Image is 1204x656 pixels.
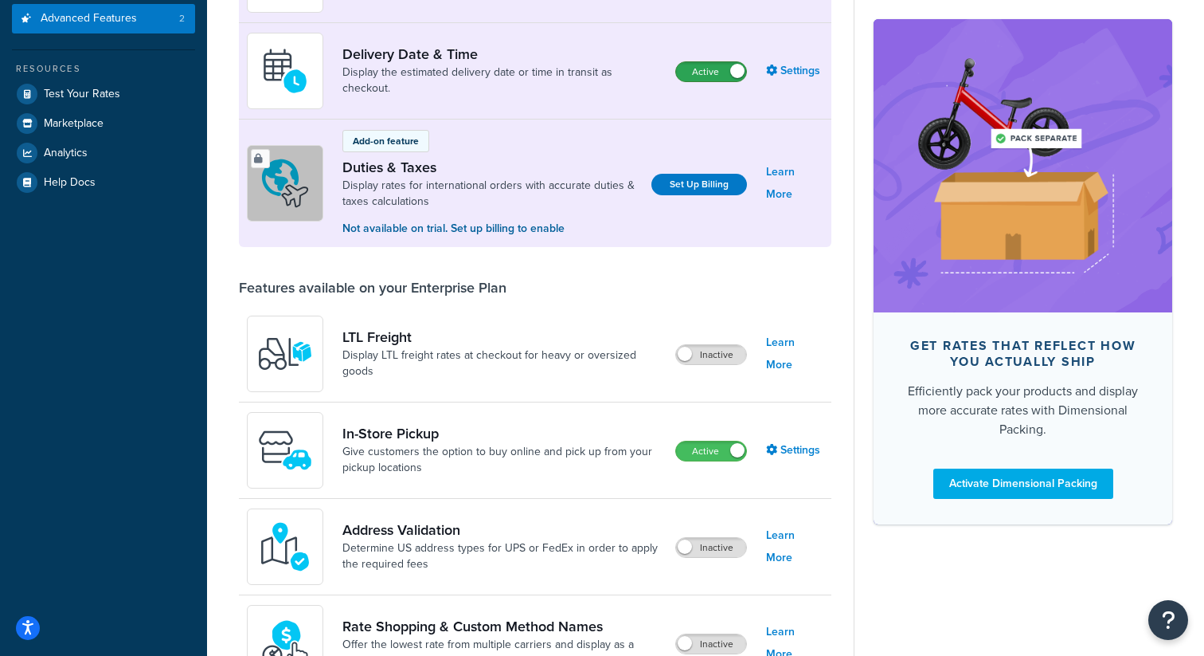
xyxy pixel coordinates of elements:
a: Give customers the option to buy online and pick up from your pickup locations [342,444,663,476]
a: Address Validation [342,521,663,539]
a: Rate Shopping & Custom Method Names [342,618,663,635]
a: Test Your Rates [12,80,195,108]
a: Duties & Taxes [342,159,639,176]
img: wfgcfpwTIucLEAAAAASUVORK5CYII= [257,422,313,478]
a: In-Store Pickup [342,425,663,442]
img: y79ZsPf0fXUFUhFXDzUgf+ktZg5F2+ohG75+v3d2s1D9TjoU8PiyCIluIjV41seZevKCRuEjTPPOKHJsQcmKCXGdfprl3L4q7... [257,326,313,382]
p: Add-on feature [353,134,419,148]
div: Efficiently pack your products and display more accurate rates with Dimensional Packing. [899,382,1147,439]
li: Advanced Features [12,4,195,33]
span: Analytics [44,147,88,160]
a: LTL Freight [342,328,663,346]
img: feature-image-dim-d40ad3071a2b3c8e08177464837368e35600d3c5e73b18a22c1e4bb210dc32ac.png [897,43,1148,289]
a: Learn More [766,161,823,206]
button: Open Resource Center [1148,600,1188,640]
a: Learn More [766,332,823,376]
a: Learn More [766,524,823,569]
p: Not available on trial. Set up billing to enable [342,220,639,238]
img: gfkeb5ejjkALwAAAABJRU5ErkJggg== [257,43,313,99]
a: Determine US address types for UPS or FedEx in order to apply the required fees [342,540,663,572]
span: Advanced Features [41,12,137,26]
label: Active [676,62,746,81]
a: Analytics [12,139,195,167]
a: Display rates for international orders with accurate duties & taxes calculations [342,178,639,210]
label: Inactive [676,634,746,654]
a: Delivery Date & Time [342,45,663,63]
span: Test Your Rates [44,88,120,101]
div: Get rates that reflect how you actually ship [899,338,1147,370]
img: kIG8fy0lQAAAABJRU5ErkJggg== [257,519,313,575]
a: Set Up Billing [651,174,747,195]
label: Inactive [676,345,746,364]
span: Help Docs [44,176,96,190]
div: Features available on your Enterprise Plan [239,279,506,297]
a: Activate Dimensional Packing [933,469,1113,499]
a: Advanced Features2 [12,4,195,33]
label: Inactive [676,538,746,557]
a: Help Docs [12,168,195,197]
a: Display the estimated delivery date or time in transit as checkout. [342,65,663,96]
span: 2 [179,12,185,26]
a: Settings [766,439,823,462]
div: Resources [12,62,195,76]
a: Display LTL freight rates at checkout for heavy or oversized goods [342,348,663,379]
a: Settings [766,60,823,82]
span: Marketplace [44,117,104,131]
a: Marketplace [12,109,195,138]
label: Active [676,442,746,461]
